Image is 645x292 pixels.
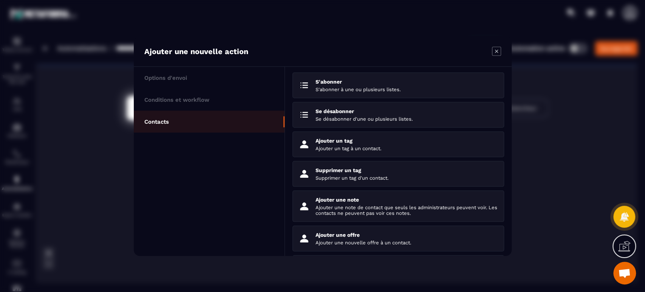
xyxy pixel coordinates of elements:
img: subscribe.svg [299,80,310,91]
img: addATag.svg [299,139,310,150]
p: Supprimer un tag [316,167,498,173]
p: Ajouter une note [316,197,498,203]
p: Supprimer un tag d'un contact. [316,175,498,181]
img: removeATag.svg [299,168,310,180]
p: Ajouter une nouvelle action [144,47,248,56]
p: Contacts [144,118,169,125]
p: Ajouter un tag [316,138,498,144]
p: Se désabonner [316,108,498,114]
img: addANote.svg [299,200,310,212]
p: Ajouter une nouvelle offre à un contact. [316,240,498,245]
p: Se désabonner d'une ou plusieurs listes. [316,116,498,122]
p: Ajouter un tag à un contact. [316,146,498,151]
div: Ouvrir le chat [613,262,636,284]
p: S'abonner à une ou plusieurs listes. [316,87,498,92]
p: Ajouter une note de contact que seuls les administrateurs peuvent voir. Les contacts ne peuvent p... [316,205,498,216]
img: addAnOffer.svg [299,233,310,244]
p: Ajouter une offre [316,232,498,238]
p: S'abonner [316,79,498,85]
p: Conditions et workflow [144,96,209,103]
p: Options d'envoi [144,75,187,81]
img: subscribe.svg [299,109,310,121]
